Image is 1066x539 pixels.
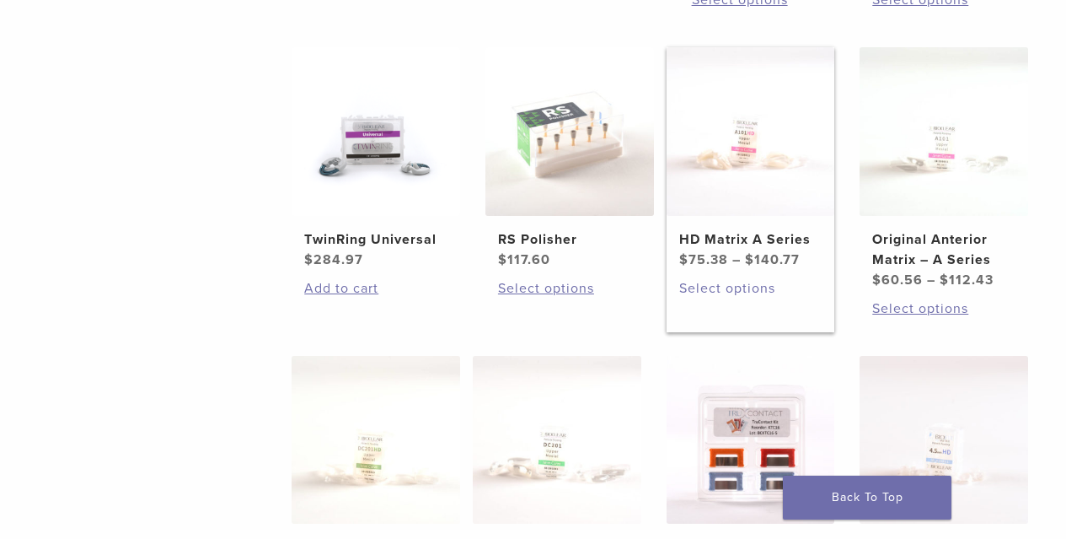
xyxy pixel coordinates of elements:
h2: Original Anterior Matrix – A Series [872,229,1015,270]
bdi: 117.60 [498,251,550,268]
bdi: 60.56 [872,272,923,288]
a: Select options for “Original Anterior Matrix - A Series” [872,299,1015,319]
img: TwinRing Universal [292,47,460,216]
a: RS PolisherRS Polisher $117.60 [485,47,654,270]
a: Add to cart: “TwinRing Universal” [304,278,447,299]
bdi: 284.97 [304,251,363,268]
img: HD Matrix A Series [667,47,835,216]
a: Back To Top [783,476,951,520]
bdi: 140.77 [745,251,800,268]
a: TwinRing UniversalTwinRing Universal $284.97 [292,47,460,270]
span: – [732,251,741,268]
a: HD Matrix A SeriesHD Matrix A Series [667,47,835,270]
img: HD Matrix DC Series [292,356,460,525]
a: Original Anterior Matrix - A SeriesOriginal Anterior Matrix – A Series [860,47,1028,290]
span: $ [872,272,881,288]
a: Select options for “HD Matrix A Series” [679,278,822,299]
img: Original Anterior Matrix - A Series [860,47,1028,216]
img: TruContact Kit [667,356,835,525]
a: Select options for “RS Polisher” [498,278,641,299]
img: Original Anterior Matrix - DC Series [473,356,641,525]
span: $ [745,251,754,268]
span: $ [304,251,313,268]
bdi: 75.38 [679,251,728,268]
bdi: 112.43 [940,272,994,288]
h2: RS Polisher [498,229,641,250]
h2: HD Matrix A Series [679,229,822,250]
span: $ [679,251,688,268]
span: – [927,272,935,288]
img: RS Polisher [485,47,654,216]
span: $ [498,251,507,268]
img: Biofit HD Series [860,356,1028,525]
h2: TwinRing Universal [304,229,447,250]
span: $ [940,272,949,288]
